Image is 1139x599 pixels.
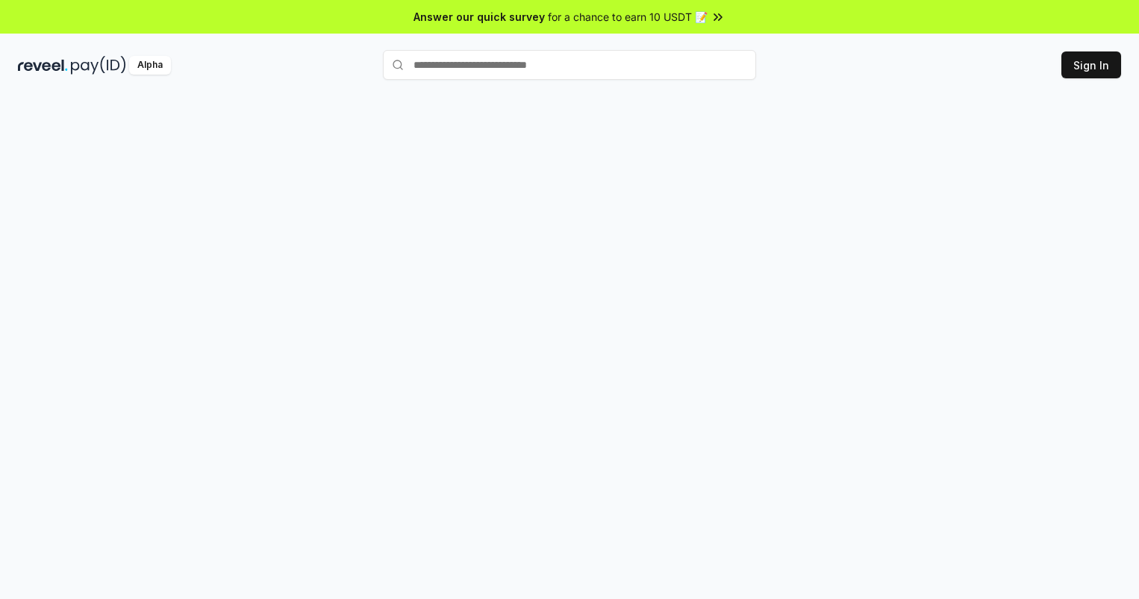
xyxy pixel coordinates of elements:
span: Answer our quick survey [414,9,545,25]
img: pay_id [71,56,126,75]
button: Sign In [1061,51,1121,78]
div: Alpha [129,56,171,75]
span: for a chance to earn 10 USDT 📝 [548,9,708,25]
img: reveel_dark [18,56,68,75]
